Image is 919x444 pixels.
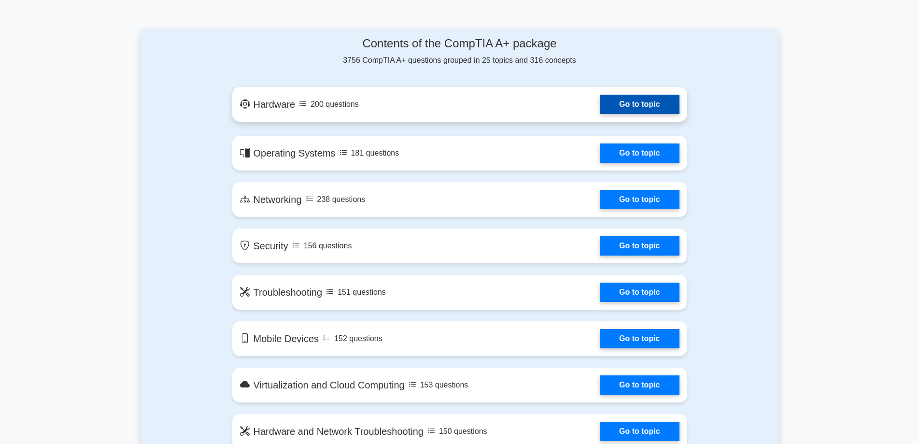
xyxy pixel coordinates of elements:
a: Go to topic [600,329,679,348]
a: Go to topic [600,190,679,209]
a: Go to topic [600,283,679,302]
a: Go to topic [600,143,679,163]
a: Go to topic [600,95,679,114]
a: Go to topic [600,422,679,441]
h4: Contents of the CompTIA A+ package [232,37,687,51]
div: 3756 CompTIA A+ questions grouped in 25 topics and 316 concepts [232,37,687,66]
a: Go to topic [600,236,679,256]
a: Go to topic [600,375,679,395]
